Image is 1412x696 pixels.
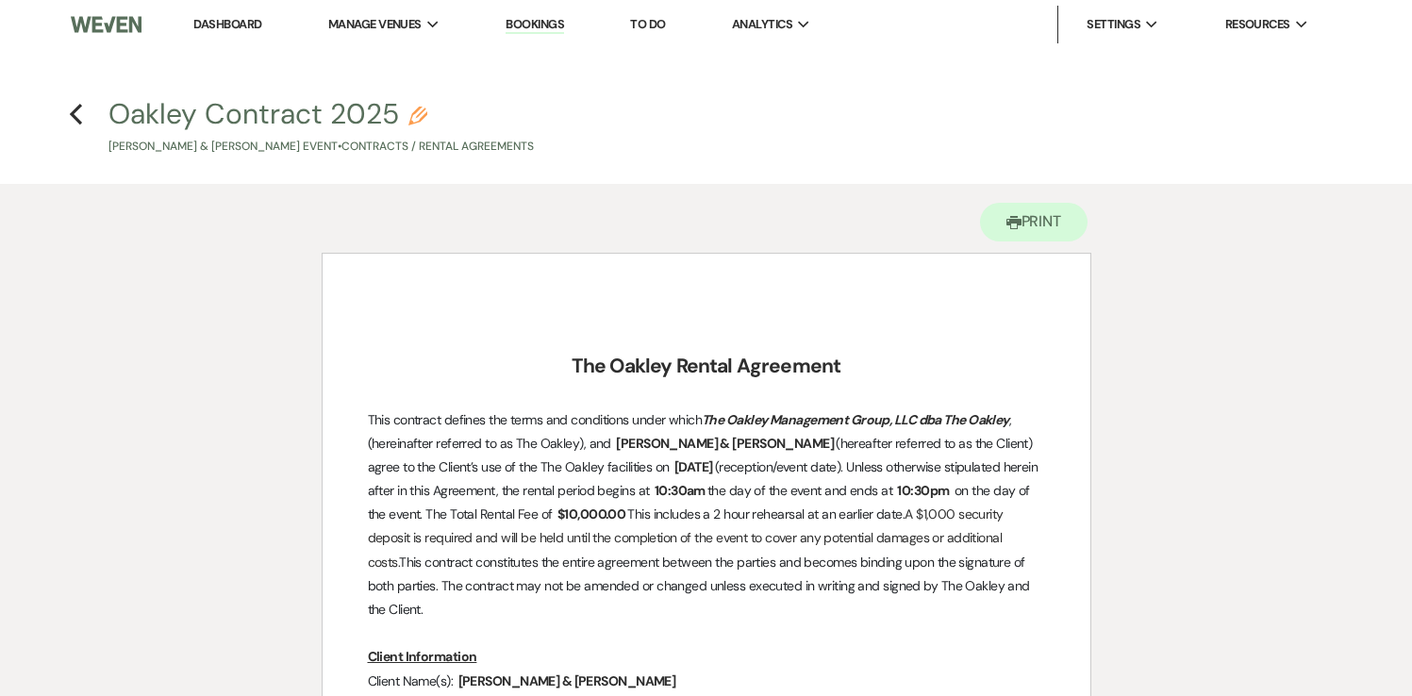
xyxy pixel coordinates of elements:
img: Weven Logo [71,5,141,44]
span: 10:30pm [895,480,951,502]
span: 10:30am [653,480,707,502]
p: [PERSON_NAME] & [PERSON_NAME] Event • Contracts / Rental Agreements [108,138,534,156]
span: , (hereinafter referred to as The Oakley), and [368,411,1015,452]
a: Dashboard [193,16,261,32]
span: Manage Venues [328,15,422,34]
strong: The Oakley Rental Agreement [572,353,840,379]
a: Bookings [506,16,564,34]
span: [PERSON_NAME] & [PERSON_NAME] [614,433,836,455]
span: the day of the event and ends at [707,482,892,499]
em: The Oakley Management Group, LLC dba The Oakley [702,411,1009,428]
p: A $1,000 security deposit is required and will be held until the completion of the event to cover... [368,408,1045,622]
span: [PERSON_NAME] & [PERSON_NAME] [457,671,678,692]
span: Analytics [732,15,792,34]
a: To Do [630,16,665,32]
u: Client Information [368,648,477,665]
span: Client Name(s): [368,672,454,689]
span: This contract defines the terms and conditions under which [368,411,703,428]
span: (hereafter referred to as the Client) agree to the Client’s use of the The Oakley facilities on [368,435,1036,475]
button: Print [980,203,1088,241]
span: This includes a 2 hour rehearsal at an earlier date. [627,505,905,522]
button: Oakley Contract 2025[PERSON_NAME] & [PERSON_NAME] Event•Contracts / Rental Agreements [108,100,534,156]
span: Settings [1087,15,1140,34]
span: Resources [1225,15,1290,34]
span: This contract constitutes the entire agreement between the parties and becomes binding upon the s... [368,554,1034,618]
span: $10,000.00 [556,504,627,525]
span: [DATE] [673,456,715,478]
